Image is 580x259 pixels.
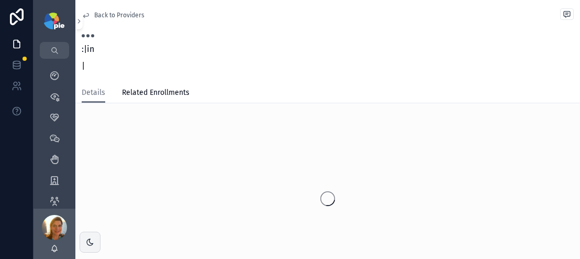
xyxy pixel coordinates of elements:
span: Related Enrollments [122,88,189,98]
img: App logo [44,13,64,29]
a: Back to Providers [82,11,144,19]
a: Related Enrollments [122,83,189,104]
p: | [82,60,94,72]
div: scrollable content [34,59,75,209]
span: Details [82,88,105,98]
a: Details [82,83,105,103]
p: : | in [82,43,94,56]
span: Back to Providers [94,11,144,19]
